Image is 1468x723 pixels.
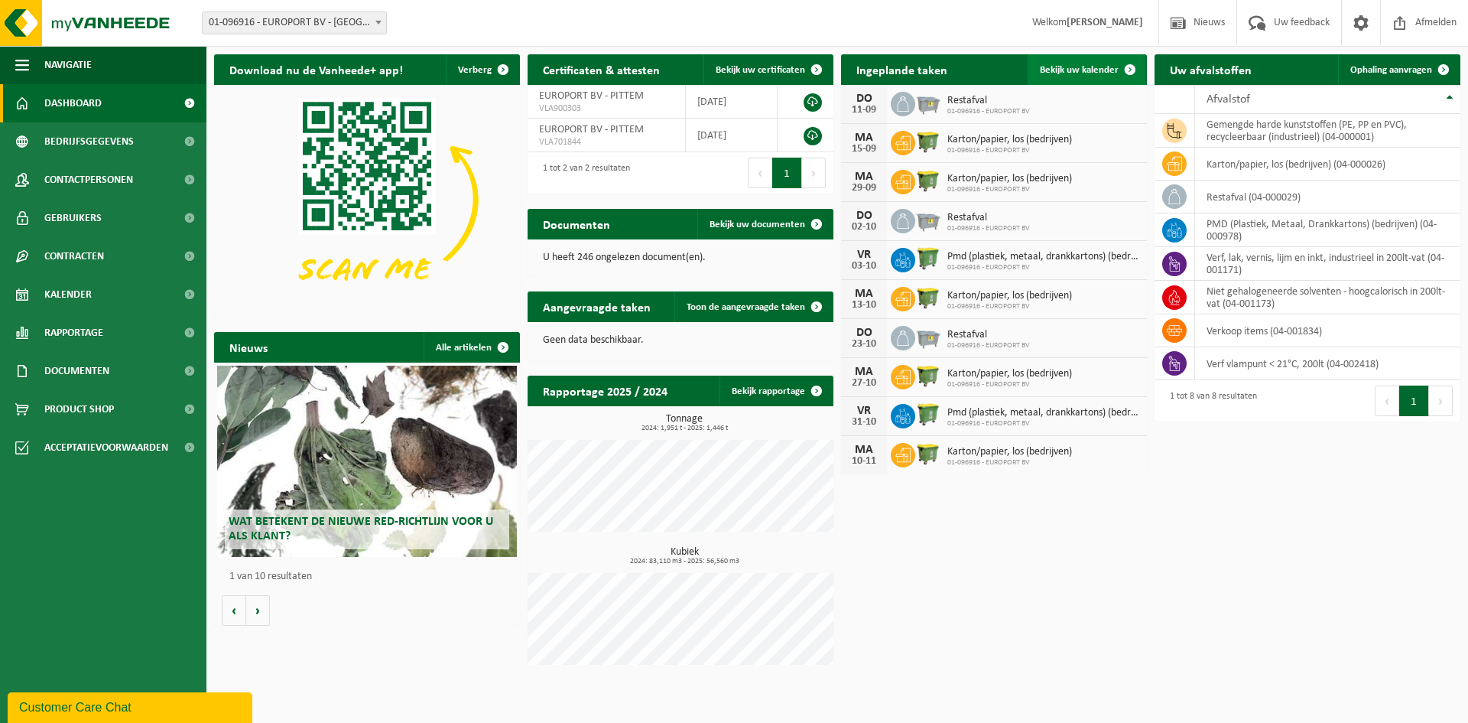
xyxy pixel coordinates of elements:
span: Product Shop [44,390,114,428]
span: 01-096916 - EUROPORT BV [947,146,1072,155]
strong: [PERSON_NAME] [1067,17,1143,28]
div: 23-10 [849,339,879,350]
span: EUROPORT BV - PITTEM [539,124,644,135]
span: Dashboard [44,84,102,122]
h3: Kubiek [535,547,833,565]
td: verkoop items (04-001834) [1195,314,1460,347]
td: [DATE] [686,85,778,119]
span: 01-096916 - EUROPORT BV - PITTEM [203,12,386,34]
img: WB-0770-HPE-GN-50 [915,402,941,428]
div: 1 tot 8 van 8 resultaten [1162,384,1257,418]
td: verf, lak, vernis, lijm en inkt, industrieel in 200lt-vat (04-001171) [1195,247,1460,281]
span: Bekijk uw certificaten [716,65,805,75]
span: 01-096916 - EUROPORT BV [947,458,1072,467]
div: MA [849,444,879,456]
span: 01-096916 - EUROPORT BV [947,107,1030,116]
td: verf vlampunt < 21°C, 200lt (04-002418) [1195,347,1460,380]
h2: Download nu de Vanheede+ app! [214,54,418,84]
td: niet gehalogeneerde solventen - hoogcalorisch in 200lt-vat (04-001173) [1195,281,1460,314]
img: WB-1100-HPE-GN-50 [915,363,941,389]
h2: Nieuws [214,332,283,362]
img: WB-2500-GAL-GY-01 [915,207,941,233]
h2: Documenten [528,209,625,239]
button: Previous [1375,386,1399,416]
div: VR [849,405,879,417]
span: 01-096916 - EUROPORT BV [947,341,1030,350]
div: 03-10 [849,261,879,272]
button: Volgende [246,595,270,626]
span: Acceptatievoorwaarden [44,428,168,467]
span: Verberg [458,65,492,75]
span: Ophaling aanvragen [1350,65,1432,75]
button: Next [1429,386,1453,416]
span: 01-096916 - EUROPORT BV [947,224,1030,233]
h3: Tonnage [535,414,833,432]
span: Gebruikers [44,199,102,237]
td: PMD (Plastiek, Metaal, Drankkartons) (bedrijven) (04-000978) [1195,213,1460,247]
span: Bekijk uw documenten [710,220,805,230]
span: Restafval [947,95,1030,107]
div: 29-09 [849,183,879,194]
img: WB-2500-GAL-GY-01 [915,90,941,116]
h2: Certificaten & attesten [528,54,675,84]
h2: Ingeplande taken [841,54,963,84]
iframe: chat widget [8,689,255,723]
span: Pmd (plastiek, metaal, drankkartons) (bedrijven) [947,407,1139,419]
img: WB-2500-GAL-GY-01 [915,324,941,350]
button: Verberg [446,54,518,85]
button: 1 [772,158,802,188]
div: 13-10 [849,300,879,311]
h2: Aangevraagde taken [528,291,666,321]
div: MA [849,366,879,378]
span: Wat betekent de nieuwe RED-richtlijn voor u als klant? [229,516,493,542]
a: Ophaling aanvragen [1338,54,1459,85]
img: WB-1100-HPE-GN-50 [915,129,941,155]
span: Karton/papier, los (bedrijven) [947,173,1072,185]
span: VLA900303 [539,103,674,115]
span: Documenten [44,352,109,390]
span: 01-096916 - EUROPORT BV [947,419,1139,428]
td: karton/papier, los (bedrijven) (04-000026) [1195,148,1460,181]
td: [DATE] [686,119,778,152]
button: Previous [748,158,772,188]
span: Karton/papier, los (bedrijven) [947,368,1072,380]
div: DO [849,210,879,222]
span: 01-096916 - EUROPORT BV [947,185,1072,194]
div: 11-09 [849,105,879,116]
h2: Rapportage 2025 / 2024 [528,376,683,405]
span: Karton/papier, los (bedrijven) [947,446,1072,458]
div: MA [849,132,879,144]
td: restafval (04-000029) [1195,181,1460,213]
span: Rapportage [44,314,103,352]
span: Karton/papier, los (bedrijven) [947,290,1072,302]
div: MA [849,171,879,183]
span: Restafval [947,329,1030,341]
td: gemengde harde kunststoffen (PE, PP en PVC), recycleerbaar (industrieel) (04-000001) [1195,114,1460,148]
div: 1 tot 2 van 2 resultaten [535,156,630,190]
span: Contactpersonen [44,161,133,199]
a: Alle artikelen [424,332,518,363]
span: Pmd (plastiek, metaal, drankkartons) (bedrijven) [947,251,1139,263]
img: WB-1100-HPE-GN-50 [915,441,941,467]
a: Bekijk uw documenten [697,209,832,239]
a: Wat betekent de nieuwe RED-richtlijn voor u als klant? [217,366,517,557]
div: VR [849,249,879,261]
div: 27-10 [849,378,879,389]
p: Geen data beschikbaar. [543,335,818,346]
div: 31-10 [849,417,879,428]
span: 2024: 1,951 t - 2025: 1,446 t [535,425,833,432]
h2: Uw afvalstoffen [1155,54,1267,84]
img: Download de VHEPlus App [214,85,520,314]
span: Bekijk uw kalender [1040,65,1119,75]
div: 15-09 [849,144,879,155]
a: Toon de aangevraagde taken [674,291,832,322]
div: DO [849,93,879,105]
span: Afvalstof [1207,93,1250,106]
div: 10-11 [849,456,879,467]
span: Restafval [947,212,1030,224]
span: Navigatie [44,46,92,84]
button: Vorige [222,595,246,626]
button: Next [802,158,826,188]
span: Contracten [44,237,104,275]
